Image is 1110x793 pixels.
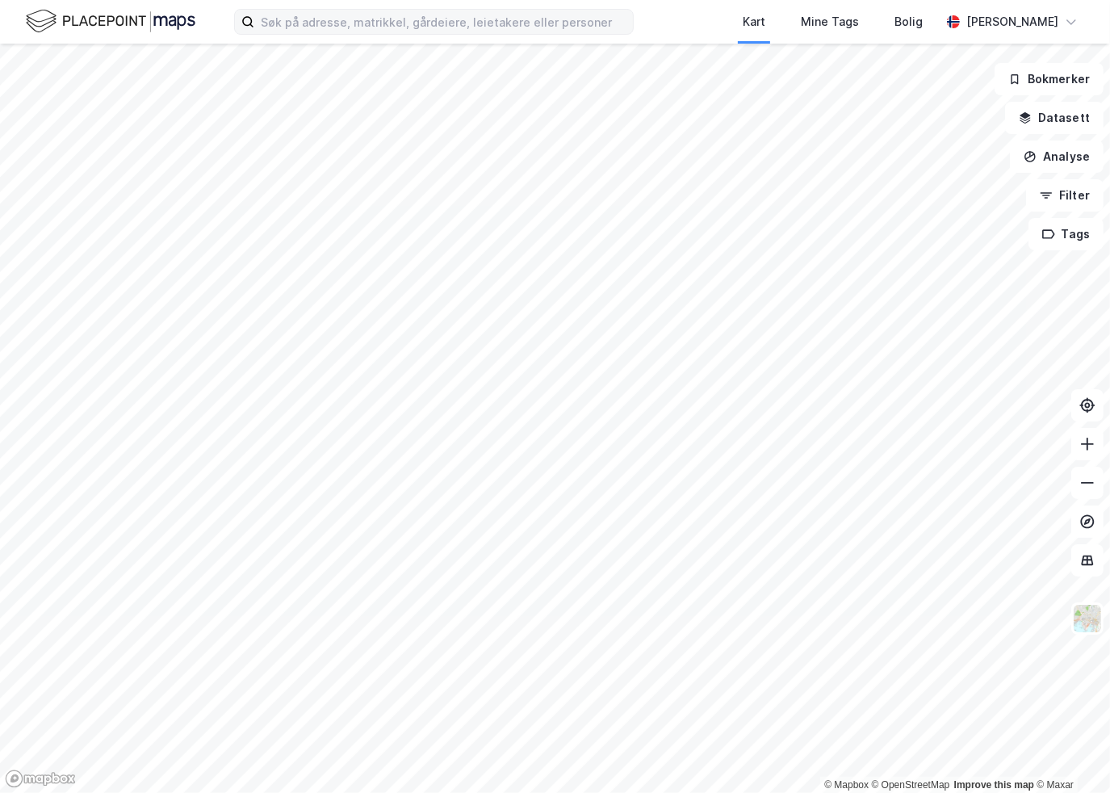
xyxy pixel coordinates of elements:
[1026,179,1104,212] button: Filter
[1028,218,1104,250] button: Tags
[5,770,76,788] a: Mapbox homepage
[1029,715,1110,793] iframe: Chat Widget
[801,12,859,31] div: Mine Tags
[1010,141,1104,173] button: Analyse
[1005,102,1104,134] button: Datasett
[954,779,1034,791] a: Improve this map
[995,63,1104,95] button: Bokmerker
[743,12,765,31] div: Kart
[254,10,633,34] input: Søk på adresse, matrikkel, gårdeiere, leietakere eller personer
[894,12,923,31] div: Bolig
[1072,603,1103,634] img: Z
[966,12,1058,31] div: [PERSON_NAME]
[26,7,195,36] img: logo.f888ab2527a4732fd821a326f86c7f29.svg
[824,779,869,791] a: Mapbox
[872,779,950,791] a: OpenStreetMap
